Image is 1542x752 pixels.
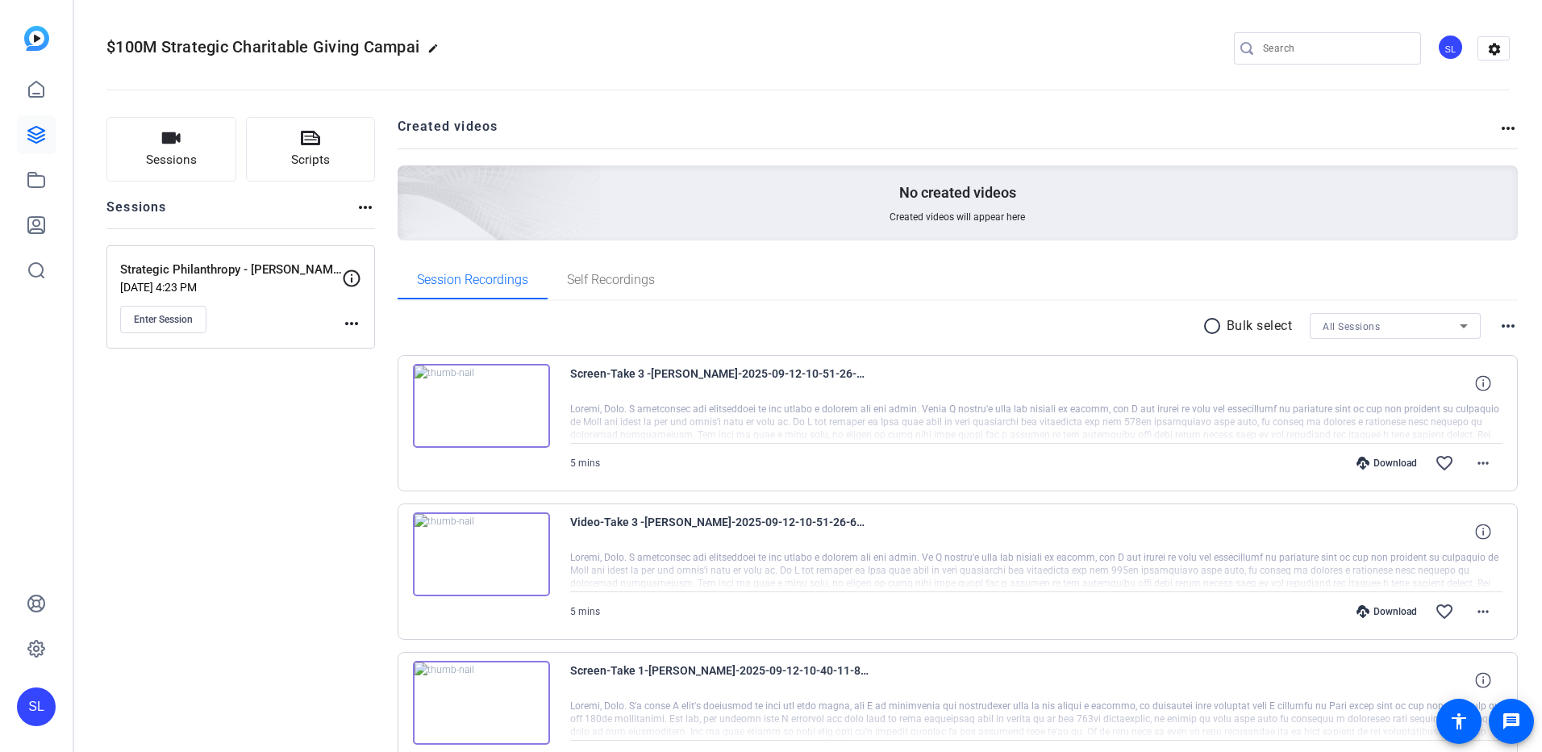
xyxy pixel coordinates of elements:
[1435,602,1454,621] mat-icon: favorite_border
[291,151,330,169] span: Scripts
[1449,712,1469,731] mat-icon: accessibility
[413,661,550,745] img: thumb-nail
[134,313,193,326] span: Enter Session
[1473,453,1493,473] mat-icon: more_horiz
[417,274,528,286] span: Session Recordings
[246,117,376,182] button: Scripts
[1202,316,1227,336] mat-icon: radio_button_unchecked
[120,261,342,279] p: Strategic Philanthropy - [PERSON_NAME]
[1473,602,1493,621] mat-icon: more_horiz
[570,512,869,551] span: Video-Take 3 -[PERSON_NAME]-2025-09-12-10-51-26-663-0
[217,6,602,356] img: Creted videos background
[356,198,375,217] mat-icon: more_horiz
[427,43,447,62] mat-icon: edit
[899,183,1016,203] p: No created videos
[1437,34,1465,62] ngx-avatar: Sebastien Lachance
[1227,316,1293,336] p: Bulk select
[120,281,342,294] p: [DATE] 4:23 PM
[413,364,550,448] img: thumb-nail
[1263,39,1408,58] input: Search
[146,151,197,169] span: Sessions
[570,457,600,469] span: 5 mins
[17,687,56,726] div: SL
[890,211,1025,224] span: Created videos will appear here
[413,512,550,596] img: thumb-nail
[398,117,1499,148] h2: Created videos
[106,198,167,228] h2: Sessions
[1498,316,1518,336] mat-icon: more_horiz
[570,364,869,403] span: Screen-Take 3 -[PERSON_NAME]-2025-09-12-10-51-26-663-0
[570,661,869,700] span: Screen-Take 1-[PERSON_NAME]-2025-09-12-10-40-11-846-0
[106,117,236,182] button: Sessions
[1323,321,1380,332] span: All Sessions
[1502,712,1521,731] mat-icon: message
[24,26,49,51] img: blue-gradient.svg
[342,314,361,333] mat-icon: more_horiz
[1348,457,1425,470] div: Download
[1498,119,1518,138] mat-icon: more_horiz
[567,274,655,286] span: Self Recordings
[1348,605,1425,618] div: Download
[1437,34,1464,61] div: SL
[1478,37,1511,61] mat-icon: settings
[106,37,419,56] span: $100M Strategic Charitable Giving Campai
[120,306,206,333] button: Enter Session
[1435,453,1454,473] mat-icon: favorite_border
[570,606,600,617] span: 5 mins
